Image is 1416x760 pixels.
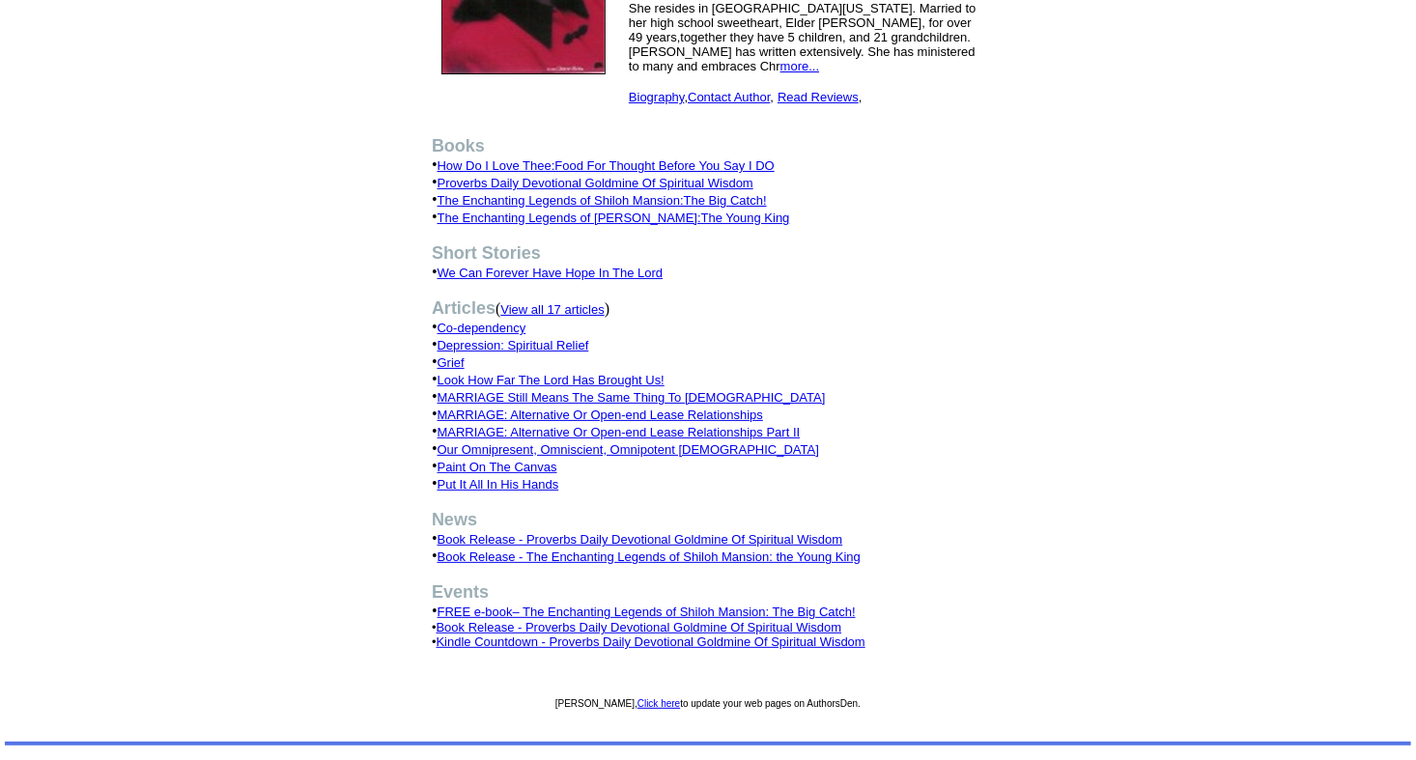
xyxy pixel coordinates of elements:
a: Our Omnipresent, Omniscient, Omnipotent [DEMOGRAPHIC_DATA] [438,442,819,457]
a: MARRIAGE Still Means The Same Thing To [DEMOGRAPHIC_DATA] [438,390,826,405]
a: Put It All In His Hands [438,477,559,492]
a: Book Release - Proverbs Daily Devotional Goldmine Of Spiritual Wisdom [438,532,843,547]
font: • [432,605,865,649]
font: , [778,90,862,104]
b: News [432,510,477,529]
a: Book Release - Proverbs Daily Devotional Goldmine Of Spiritual Wisdom [437,620,842,634]
font: She resides in [GEOGRAPHIC_DATA][US_STATE]. Married to her high school sweetheart, Elder [PERSON_... [629,1,977,104]
b: Events [432,582,489,602]
a: Kindle Countdown - Proverbs Daily Devotional Goldmine Of Spiritual Wisdom [437,634,865,649]
a: View all 17 articles [500,300,604,317]
b: Articles [432,298,496,318]
a: Co-dependency [438,321,526,335]
a: Biography [629,90,685,104]
a: How Do I Love Thee:Food For Thought Before You Say I DO [438,158,775,173]
a: Contact Author [688,90,770,104]
b: Books [432,136,485,155]
font: View all 17 articles [500,302,604,317]
a: Grief [438,355,465,370]
a: We Can Forever Have Hope In The Lord [438,266,664,280]
a: Look How Far The Lord Has Brought Us! [438,373,665,387]
a: Depression: Spiritual Relief [438,338,589,352]
a: Paint On The Canvas [438,460,557,474]
a: FREE e-book– The Enchanting Legends of Shiloh Mansion: The Big Catch! [438,605,856,619]
a: The Enchanting Legends of Shiloh Mansion:The Big Catch! [438,193,767,208]
a: Proverbs Daily Devotional Goldmine Of Spiritual Wisdom [438,176,753,190]
a: more... [780,59,819,73]
td: • • • • • ( ) • • • • • • • • • • • • • [425,112,991,685]
font: [PERSON_NAME], to update your web pages on AuthorsDen. [555,698,861,709]
b: Short Stories [432,243,541,263]
font: • [432,620,865,649]
a: Read Reviews [778,90,859,104]
a: The Enchanting Legends of [PERSON_NAME]:The Young King [438,211,790,225]
a: MARRIAGE: Alternative Or Open-end Lease Relationships [438,408,763,422]
a: MARRIAGE: Alternative Or Open-end Lease Relationships Part II [438,425,801,439]
a: Click here [637,698,680,709]
a: Book Release - The Enchanting Legends of Shiloh Mansion: the Young King [438,549,861,564]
